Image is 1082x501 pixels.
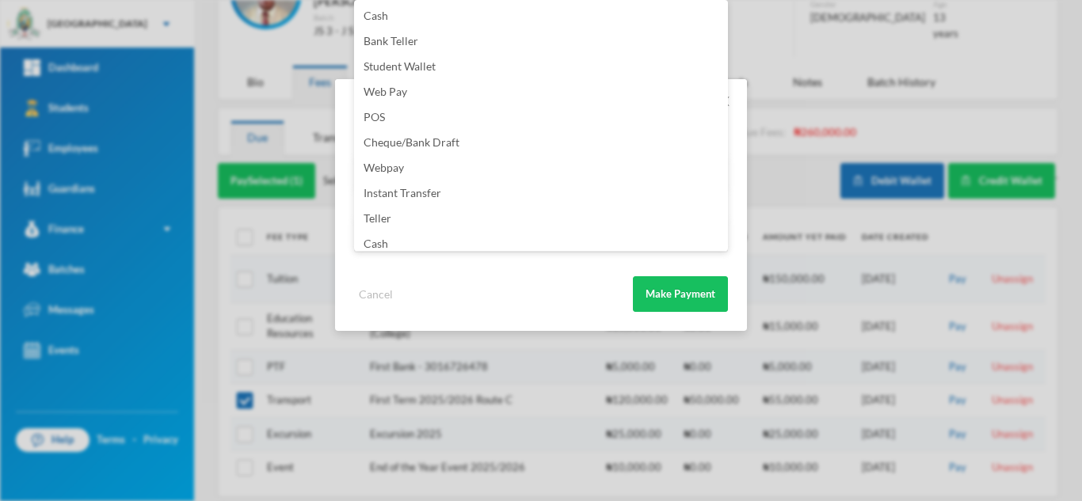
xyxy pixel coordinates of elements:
span: Cash [364,9,388,22]
span: Webpay [364,161,404,174]
span: Web Pay [364,85,407,98]
span: POS [364,110,385,123]
span: Bank Teller [364,34,418,47]
span: Cheque/Bank Draft [364,135,459,149]
span: Cash [364,237,388,250]
button: Make Payment [633,276,728,312]
button: Cancel [354,285,398,303]
span: Teller [364,211,391,225]
span: Student Wallet [364,59,436,73]
span: Instant Transfer [364,186,441,199]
